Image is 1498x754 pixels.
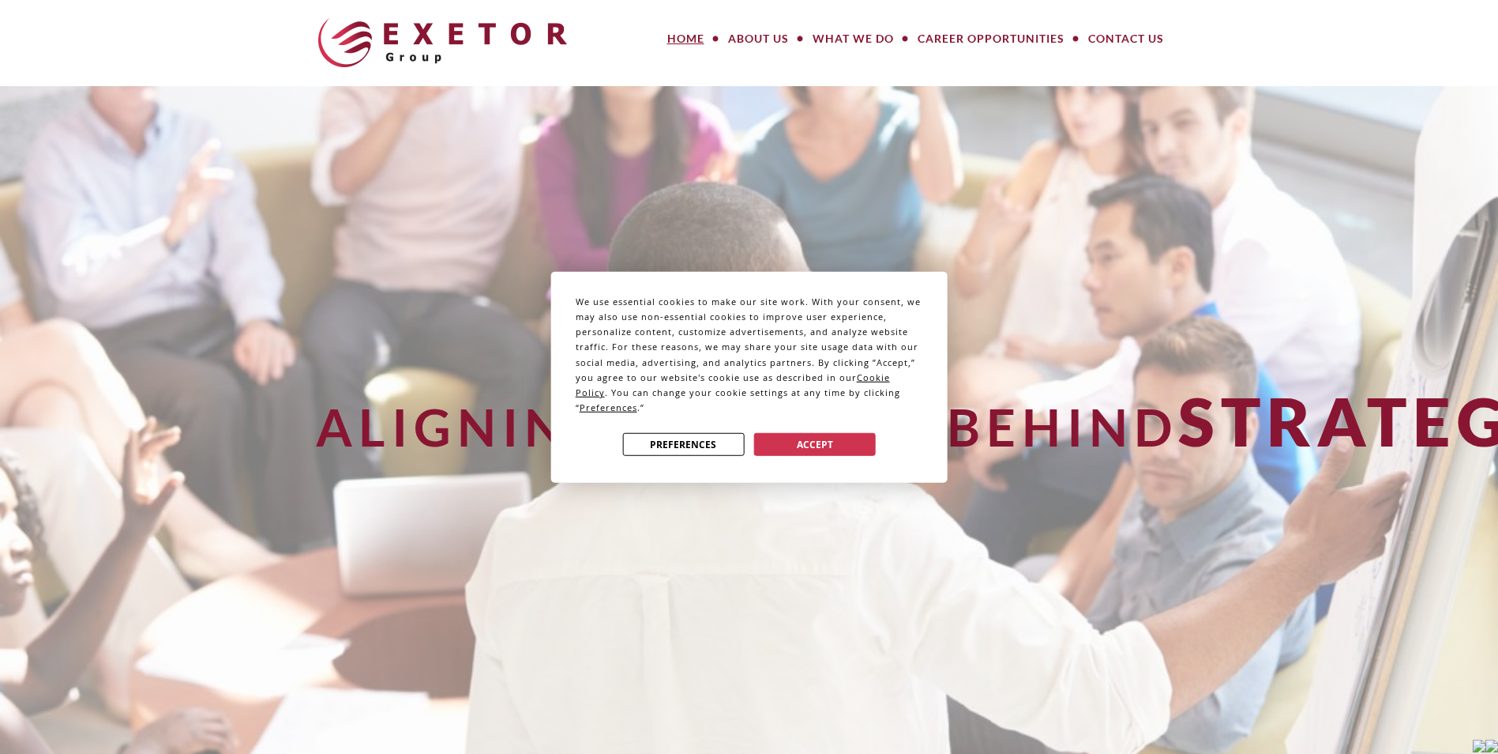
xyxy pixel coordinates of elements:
[580,402,637,413] span: Preferences
[550,272,948,483] div: Cookie Consent Prompt
[622,433,744,456] button: Preferences
[1485,740,1498,752] img: up-arrow-white.png
[754,433,876,456] button: Accept
[576,293,923,415] div: We use essential cookies to make our site work. With your consent, we may also use non-essential ...
[1473,740,1485,752] img: LexisNexis-white.svg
